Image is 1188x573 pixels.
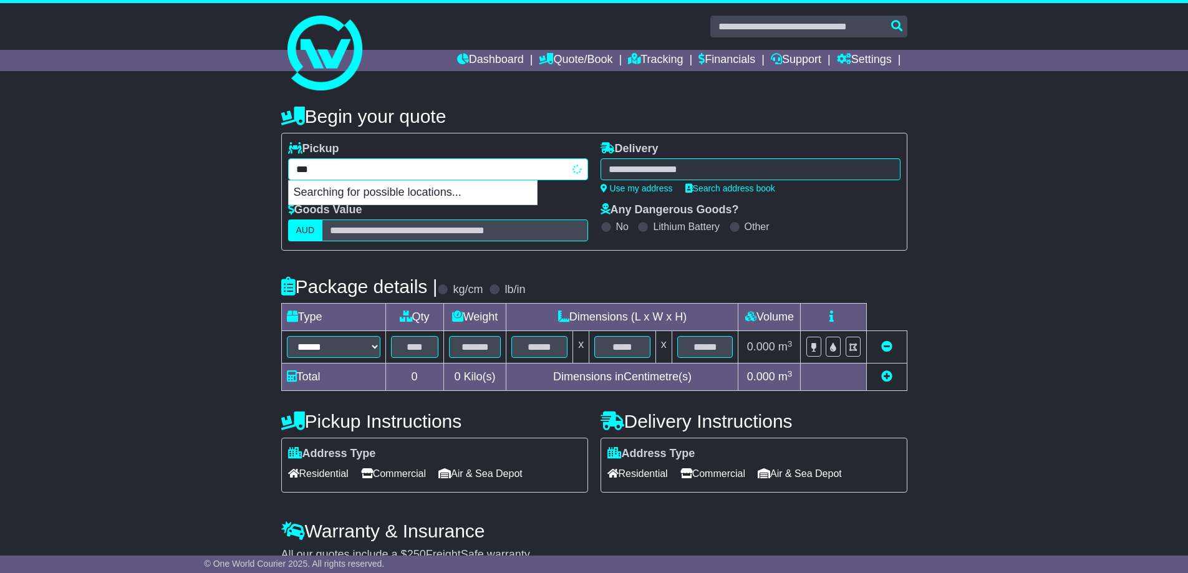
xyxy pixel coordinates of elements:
span: Residential [607,464,668,483]
h4: Package details | [281,276,438,297]
td: Weight [443,304,506,331]
label: No [616,221,629,233]
td: 0 [385,364,443,391]
a: Financials [698,50,755,71]
label: Delivery [601,142,659,156]
span: 0 [454,370,460,383]
label: Goods Value [288,203,362,217]
td: Dimensions (L x W x H) [506,304,738,331]
span: m [778,370,793,383]
div: All our quotes include a $ FreightSafe warranty. [281,548,907,562]
label: Address Type [288,447,376,461]
label: Any Dangerous Goods? [601,203,739,217]
span: Commercial [680,464,745,483]
span: Residential [288,464,349,483]
label: Pickup [288,142,339,156]
a: Search address book [685,183,775,193]
a: Add new item [881,370,892,383]
a: Use my address [601,183,673,193]
sup: 3 [788,369,793,378]
a: Dashboard [457,50,524,71]
label: lb/in [505,283,525,297]
label: Lithium Battery [653,221,720,233]
h4: Pickup Instructions [281,411,588,431]
h4: Delivery Instructions [601,411,907,431]
td: Type [281,304,385,331]
sup: 3 [788,339,793,349]
span: Commercial [361,464,426,483]
td: Total [281,364,385,391]
span: 250 [407,548,426,561]
td: Kilo(s) [443,364,506,391]
a: Tracking [628,50,683,71]
a: Settings [837,50,892,71]
h4: Warranty & Insurance [281,521,907,541]
label: kg/cm [453,283,483,297]
a: Remove this item [881,340,892,353]
label: Address Type [607,447,695,461]
p: Searching for possible locations... [289,181,537,205]
label: Other [745,221,770,233]
td: x [573,331,589,364]
td: Dimensions in Centimetre(s) [506,364,738,391]
h4: Begin your quote [281,106,907,127]
td: Qty [385,304,443,331]
typeahead: Please provide city [288,158,588,180]
span: m [778,340,793,353]
a: Support [771,50,821,71]
span: 0.000 [747,340,775,353]
span: Air & Sea Depot [438,464,523,483]
td: Volume [738,304,801,331]
span: Air & Sea Depot [758,464,842,483]
span: © One World Courier 2025. All rights reserved. [205,559,385,569]
span: 0.000 [747,370,775,383]
label: AUD [288,219,323,241]
td: x [655,331,672,364]
a: Quote/Book [539,50,612,71]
